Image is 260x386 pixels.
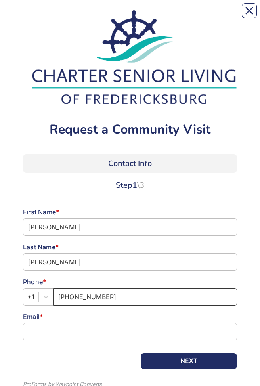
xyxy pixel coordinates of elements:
span: Step 1 [116,180,144,191]
span: Phone [23,278,43,286]
div: Request a Community Visit [23,123,237,136]
span: First Name [23,208,56,216]
span: Last Name [23,243,55,251]
span: Contact Info [108,158,152,169]
button: NEXT [141,353,237,369]
span: Email [23,313,40,321]
img: 59ae65b1-8f9c-4e14-9a6b-f7e40fb416a5.jpg [27,8,241,110]
span: \ 3 [137,180,144,191]
button: Close [242,3,257,18]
